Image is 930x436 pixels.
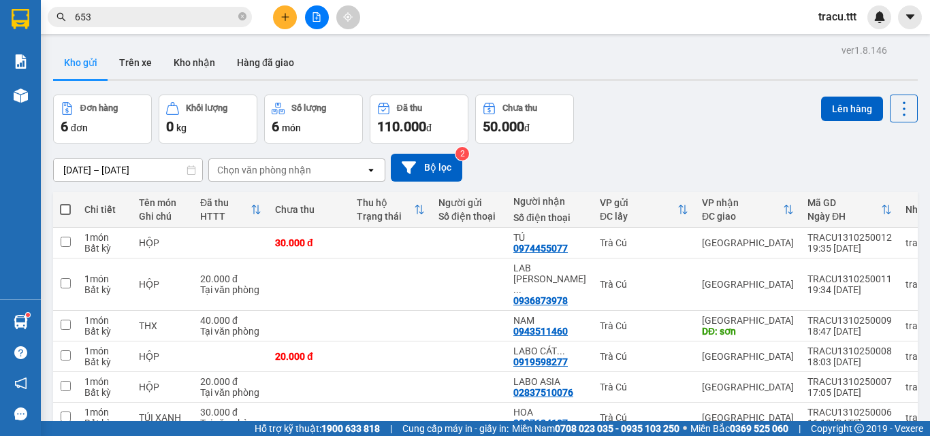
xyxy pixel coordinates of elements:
[807,315,892,326] div: TRACU1310250009
[80,103,118,113] div: Đơn hàng
[275,237,343,248] div: 30.000 đ
[512,421,679,436] span: Miền Nam
[730,423,788,434] strong: 0369 525 060
[264,95,363,144] button: Số lượng6món
[807,418,892,429] div: 16:12 [DATE]
[807,387,892,398] div: 17:05 [DATE]
[702,211,783,222] div: ĐC giao
[84,315,125,326] div: 1 món
[390,421,392,436] span: |
[600,197,677,208] div: VP gửi
[166,118,174,135] span: 0
[84,356,125,367] div: Bất kỳ
[84,273,125,284] div: 1 món
[402,421,509,436] span: Cung cấp máy in - giấy in:
[200,387,261,398] div: Tại văn phòng
[350,192,432,228] th: Toggle SortBy
[600,279,688,290] div: Trà Cú
[807,346,892,356] div: TRACU1310250008
[600,211,677,222] div: ĐC lấy
[600,320,688,331] div: Trà Cú
[272,118,279,135] span: 6
[14,54,28,69] img: solution-icon
[455,147,469,161] sup: 2
[600,351,688,362] div: Trà Cú
[438,211,500,222] div: Số điện thoại
[139,237,187,248] div: HỘP
[513,243,568,254] div: 0974455077
[513,376,586,387] div: LABO ASIA
[702,197,783,208] div: VP nhận
[600,412,688,423] div: Trà Cú
[397,103,422,113] div: Đã thu
[273,5,297,29] button: plus
[14,377,27,390] span: notification
[702,315,794,326] div: [GEOGRAPHIC_DATA]
[854,424,864,433] span: copyright
[904,11,916,23] span: caret-down
[807,326,892,337] div: 18:47 [DATE]
[84,387,125,398] div: Bất kỳ
[513,232,586,243] div: TÚ
[600,237,688,248] div: Trà Cú
[200,284,261,295] div: Tại văn phòng
[200,326,261,337] div: Tại văn phòng
[557,346,565,356] span: ...
[238,11,246,24] span: close-circle
[321,423,380,434] strong: 1900 633 818
[513,212,586,223] div: Số điện thoại
[391,154,462,182] button: Bộ lọc
[513,346,586,356] div: LABO CÁT TƯỜNG
[702,279,794,290] div: [GEOGRAPHIC_DATA]
[683,426,687,431] span: ⚪️
[275,351,343,362] div: 20.000 đ
[54,159,202,181] input: Select a date range.
[291,103,326,113] div: Số lượng
[821,97,883,121] button: Lên hàng
[513,326,568,337] div: 0943511460
[702,351,794,362] div: [GEOGRAPHIC_DATA]
[61,118,68,135] span: 6
[84,204,125,215] div: Chi tiết
[475,95,574,144] button: Chưa thu50.000đ
[801,192,899,228] th: Toggle SortBy
[600,382,688,392] div: Trà Cú
[108,46,163,79] button: Trên xe
[807,243,892,254] div: 19:35 [DATE]
[14,346,27,359] span: question-circle
[139,197,187,208] div: Tên món
[426,122,432,133] span: đ
[513,315,586,326] div: NAM
[14,315,28,329] img: warehouse-icon
[226,46,305,79] button: Hàng đã giao
[807,8,867,25] span: tracu.ttt
[200,273,261,284] div: 20.000 đ
[12,9,29,29] img: logo-vxr
[807,284,892,295] div: 19:34 [DATE]
[14,407,27,420] span: message
[217,163,311,177] div: Chọn văn phòng nhận
[84,376,125,387] div: 1 món
[438,197,500,208] div: Người gửi
[238,12,246,20] span: close-circle
[366,165,376,175] svg: open
[84,326,125,337] div: Bất kỳ
[898,5,922,29] button: caret-down
[139,382,187,392] div: HỘP
[873,11,886,23] img: icon-new-feature
[702,382,794,392] div: [GEOGRAPHIC_DATA]
[139,351,187,362] div: HỘP
[312,12,321,22] span: file-add
[84,232,125,243] div: 1 món
[343,12,353,22] span: aim
[524,122,530,133] span: đ
[336,5,360,29] button: aim
[163,46,226,79] button: Kho nhận
[702,237,794,248] div: [GEOGRAPHIC_DATA]
[84,284,125,295] div: Bất kỳ
[807,197,881,208] div: Mã GD
[513,196,586,207] div: Người nhận
[84,346,125,356] div: 1 món
[139,211,187,222] div: Ghi chú
[807,376,892,387] div: TRACU1310250007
